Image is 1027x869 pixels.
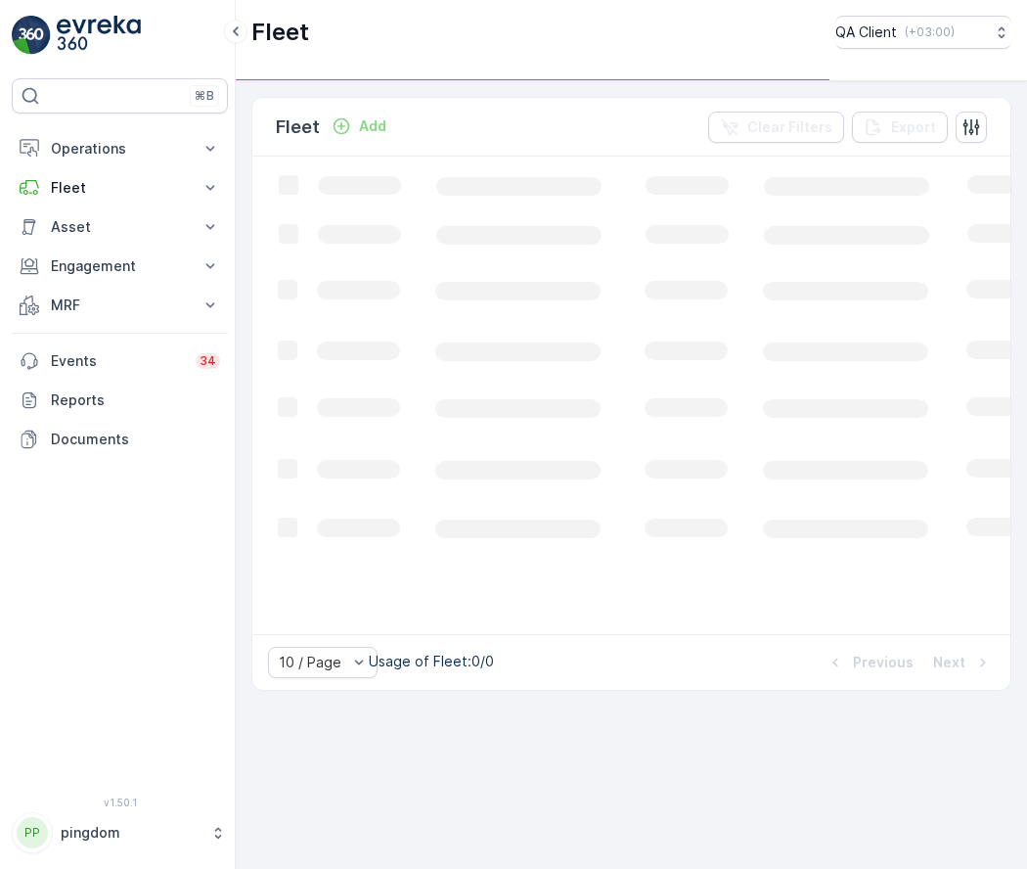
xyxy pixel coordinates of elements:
[17,817,48,848] div: PP
[200,353,216,369] p: 34
[12,168,228,207] button: Fleet
[51,217,189,237] p: Asset
[835,16,1011,49] button: QA Client(+03:00)
[12,381,228,420] a: Reports
[12,286,228,325] button: MRF
[195,88,214,104] p: ⌘B
[905,24,955,40] p: ( +03:00 )
[12,420,228,459] a: Documents
[891,117,936,137] p: Export
[51,351,184,371] p: Events
[12,247,228,286] button: Engagement
[324,114,394,138] button: Add
[824,651,915,674] button: Previous
[12,16,51,55] img: logo
[931,651,995,674] button: Next
[51,296,189,315] p: MRF
[12,342,228,381] a: Events34
[12,812,228,853] button: PPpingdom
[12,129,228,168] button: Operations
[276,114,320,141] p: Fleet
[61,823,201,843] p: pingdom
[57,16,141,55] img: logo_light-DOdMpM7g.png
[51,178,189,198] p: Fleet
[51,139,189,159] p: Operations
[12,797,228,808] span: v 1.50.1
[852,112,948,143] button: Export
[747,117,832,137] p: Clear Filters
[359,116,386,136] p: Add
[51,430,220,449] p: Documents
[369,652,494,671] p: Usage of Fleet : 0/0
[708,112,844,143] button: Clear Filters
[933,653,965,672] p: Next
[853,653,914,672] p: Previous
[12,207,228,247] button: Asset
[835,23,897,42] p: QA Client
[251,17,309,48] p: Fleet
[51,256,189,276] p: Engagement
[51,390,220,410] p: Reports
